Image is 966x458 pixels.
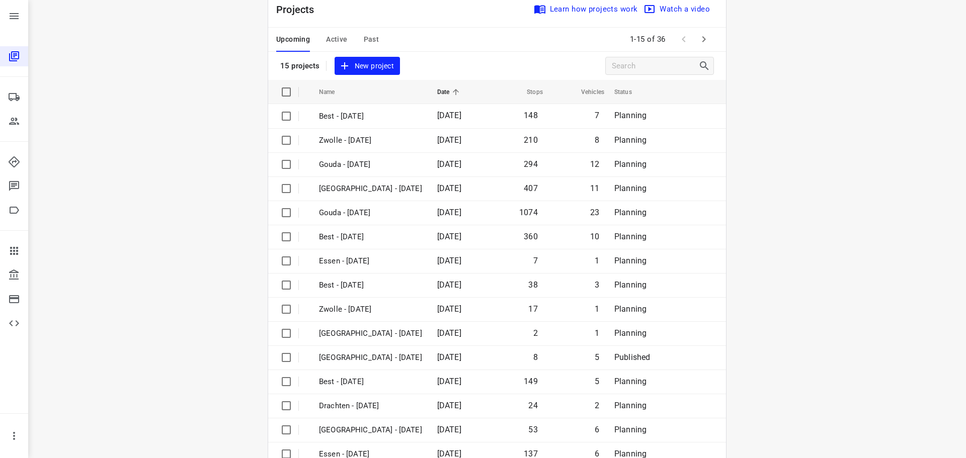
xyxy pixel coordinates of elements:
[614,111,647,120] span: Planning
[528,280,537,290] span: 38
[319,352,422,363] p: Gemeente Rotterdam - Thursday
[437,256,461,265] span: [DATE]
[595,111,599,120] span: 7
[614,401,647,410] span: Planning
[437,232,461,241] span: [DATE]
[674,29,694,49] span: Previous Page
[319,280,422,291] p: Best - [DATE]
[514,86,543,98] span: Stops
[524,111,538,120] span: 148
[614,328,647,338] span: Planning
[437,425,461,434] span: [DATE]
[319,376,422,388] p: Best - Thursday
[614,304,647,314] span: Planning
[437,328,461,338] span: [DATE]
[568,86,604,98] span: Vehicles
[698,60,713,72] div: Search
[694,29,714,49] span: Next Page
[341,60,394,72] span: New project
[614,232,647,241] span: Planning
[319,304,422,315] p: Zwolle - [DATE]
[524,232,538,241] span: 360
[626,29,670,50] span: 1-15 of 36
[590,159,599,169] span: 12
[437,111,461,120] span: [DATE]
[437,135,461,145] span: [DATE]
[595,256,599,265] span: 1
[319,135,422,146] p: Zwolle - Friday
[437,86,463,98] span: Date
[437,401,461,410] span: [DATE]
[590,232,599,241] span: 10
[528,401,537,410] span: 24
[595,304,599,314] span: 1
[524,159,538,169] span: 294
[614,184,647,193] span: Planning
[533,352,538,362] span: 8
[335,57,400,75] button: New project
[590,184,599,193] span: 11
[595,328,599,338] span: 1
[612,58,698,74] input: Search projects
[595,377,599,386] span: 5
[614,377,647,386] span: Planning
[519,208,538,217] span: 1074
[280,61,320,70] p: 15 projects
[590,208,599,217] span: 23
[437,377,461,386] span: [DATE]
[614,86,645,98] span: Status
[614,256,647,265] span: Planning
[319,400,422,412] p: Drachten - Thursday
[614,208,647,217] span: Planning
[437,208,461,217] span: [DATE]
[614,135,647,145] span: Planning
[533,328,538,338] span: 2
[319,111,422,122] p: Best - [DATE]
[533,256,538,265] span: 7
[614,352,651,362] span: Published
[319,255,422,267] p: Essen - [DATE]
[524,184,538,193] span: 407
[595,425,599,434] span: 6
[614,159,647,169] span: Planning
[528,425,537,434] span: 53
[319,159,422,170] p: Gouda - Friday
[319,86,348,98] span: Name
[364,33,379,46] span: Past
[319,424,422,436] p: Antwerpen - Wednesday
[524,135,538,145] span: 210
[437,304,461,314] span: [DATE]
[437,352,461,362] span: [DATE]
[319,207,422,219] p: Gouda - [DATE]
[524,377,538,386] span: 149
[595,352,599,362] span: 5
[595,280,599,290] span: 3
[319,231,422,243] p: Best - [DATE]
[437,280,461,290] span: [DATE]
[326,33,347,46] span: Active
[614,280,647,290] span: Planning
[276,33,310,46] span: Upcoming
[437,184,461,193] span: [DATE]
[595,401,599,410] span: 2
[319,328,422,339] p: [GEOGRAPHIC_DATA] - [DATE]
[319,183,422,195] p: Zwolle - Thursday
[276,2,323,17] p: Projects
[595,135,599,145] span: 8
[614,425,647,434] span: Planning
[528,304,537,314] span: 17
[437,159,461,169] span: [DATE]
